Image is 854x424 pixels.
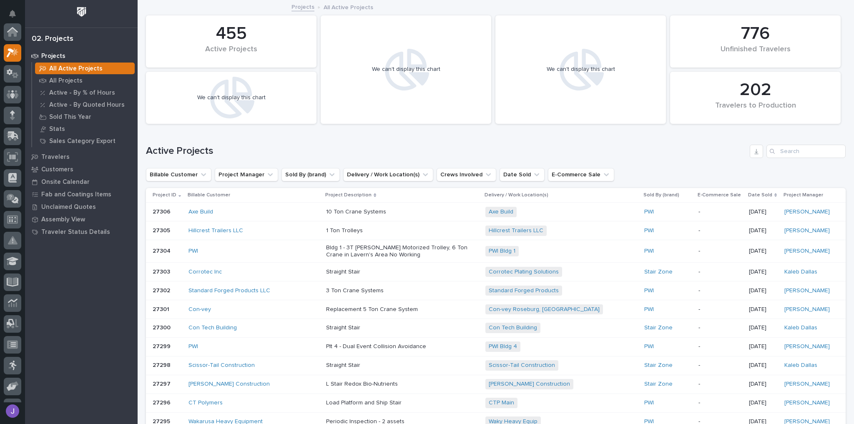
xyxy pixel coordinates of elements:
a: PWI Bldg 1 [489,248,515,255]
p: [DATE] [749,268,778,276]
p: Billable Customer [188,191,230,200]
p: - [698,248,742,255]
a: Projects [25,50,138,62]
p: Project ID [153,191,176,200]
a: Corrotec Plating Solutions [489,268,559,276]
a: Projects [291,2,314,11]
a: [PERSON_NAME] [784,248,830,255]
a: [PERSON_NAME] [784,381,830,388]
p: All Active Projects [324,2,373,11]
button: Notifications [4,5,21,23]
p: Customers [41,166,73,173]
p: 27302 [153,286,172,294]
div: We can't display this chart [372,66,440,73]
p: 27301 [153,304,171,313]
a: Fab and Coatings Items [25,188,138,201]
a: PWI [188,248,198,255]
div: 202 [684,80,826,100]
p: [DATE] [749,324,778,331]
p: Load Platform and Ship Stair [326,399,472,406]
a: Kaleb Dallas [784,362,817,369]
p: - [698,362,742,369]
p: Straight Stair [326,362,472,369]
p: Active - By Quoted Hours [49,101,125,109]
p: - [698,268,742,276]
p: [DATE] [749,287,778,294]
a: Onsite Calendar [25,176,138,188]
a: PWI [644,343,654,350]
p: Sold This Year [49,113,91,121]
p: Straight Stair [326,324,472,331]
a: Stair Zone [644,362,673,369]
div: Travelers to Production [684,101,826,119]
p: - [698,324,742,331]
a: Con-vey [188,306,211,313]
tr: 2730627306 Axe Build 10 Ton Crane SystemsAxe Build PWI -[DATE][PERSON_NAME] [146,203,846,221]
a: PWI [644,248,654,255]
p: E-Commerce Sale [698,191,741,200]
p: 27303 [153,267,172,276]
p: Delivery / Work Location(s) [485,191,548,200]
a: Traveler Status Details [25,226,138,238]
a: CT Polymers [188,399,223,406]
p: Straight Stair [326,268,472,276]
p: Onsite Calendar [41,178,90,186]
p: - [698,399,742,406]
a: Stair Zone [644,381,673,388]
a: [PERSON_NAME] [784,208,830,216]
p: - [698,343,742,350]
p: Travelers [41,153,70,161]
a: Active - By % of Hours [32,87,138,98]
tr: 2730427304 PWI Bldg 1 - 3T [PERSON_NAME] Motorized Trolley, 6 Ton Crane in Lavern's Area No Worki... [146,240,846,263]
a: Active - By Quoted Hours [32,99,138,110]
p: [DATE] [749,208,778,216]
a: [PERSON_NAME] Construction [489,381,570,388]
div: 455 [160,23,302,44]
div: Unfinished Travelers [684,45,826,63]
a: PWI [644,208,654,216]
div: Active Projects [160,45,302,63]
p: All Projects [49,77,83,85]
p: - [698,306,742,313]
div: Notifications [10,10,21,23]
button: Billable Customer [146,168,211,181]
a: Customers [25,163,138,176]
button: Project Manager [215,168,278,181]
a: Travelers [25,151,138,163]
p: 10 Ton Crane Systems [326,208,472,216]
a: Con Tech Building [188,324,237,331]
tr: 2730027300 Con Tech Building Straight StairCon Tech Building Stair Zone -[DATE]Kaleb Dallas [146,319,846,337]
p: [DATE] [749,381,778,388]
p: [DATE] [749,227,778,234]
a: [PERSON_NAME] [784,287,830,294]
button: Crews Involved [437,168,496,181]
a: Sales Category Export [32,135,138,147]
a: Axe Build [188,208,213,216]
a: Assembly View [25,213,138,226]
a: PWI [644,287,654,294]
tr: 2730527305 Hillcrest Trailers LLC 1 Ton TrolleysHillcrest Trailers LLC PWI -[DATE][PERSON_NAME] [146,221,846,240]
tr: 2729827298 Scissor-Tail Construction Straight StairScissor-Tail Construction Stair Zone -[DATE]Ka... [146,356,846,375]
p: 27300 [153,323,172,331]
input: Search [766,145,846,158]
p: Project Description [325,191,372,200]
h1: Active Projects [146,145,746,157]
a: [PERSON_NAME] [784,306,830,313]
div: We can't display this chart [547,66,615,73]
p: Bldg 1 - 3T [PERSON_NAME] Motorized Trolley, 6 Ton Crane in Lavern's Area No Working [326,244,472,258]
a: All Active Projects [32,63,138,74]
p: - [698,227,742,234]
p: 27297 [153,379,172,388]
button: E-Commerce Sale [548,168,614,181]
p: 27304 [153,246,172,255]
p: 27299 [153,341,172,350]
a: [PERSON_NAME] [784,399,830,406]
p: Unclaimed Quotes [41,203,96,211]
div: 776 [684,23,826,44]
a: Standard Forged Products LLC [188,287,270,294]
p: Assembly View [41,216,85,223]
p: 27305 [153,226,172,234]
p: Sold By (brand) [643,191,679,200]
p: Active - By % of Hours [49,89,115,97]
